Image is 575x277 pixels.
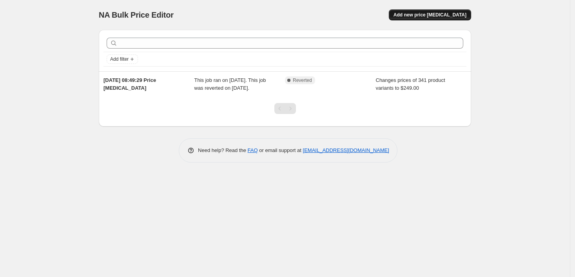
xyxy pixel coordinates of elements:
span: or email support at [258,147,303,153]
span: Add filter [110,56,129,62]
span: This job ran on [DATE]. This job was reverted on [DATE]. [194,77,266,91]
span: NA Bulk Price Editor [99,11,174,19]
button: Add filter [107,54,138,64]
nav: Pagination [274,103,296,114]
span: [DATE] 08:49:29 Price [MEDICAL_DATA] [103,77,156,91]
a: FAQ [248,147,258,153]
span: Changes prices of 341 product variants to $249.00 [376,77,445,91]
span: Need help? Read the [198,147,248,153]
span: Add new price [MEDICAL_DATA] [394,12,466,18]
span: Reverted [293,77,312,83]
a: [EMAIL_ADDRESS][DOMAIN_NAME] [303,147,389,153]
button: Add new price [MEDICAL_DATA] [389,9,471,20]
